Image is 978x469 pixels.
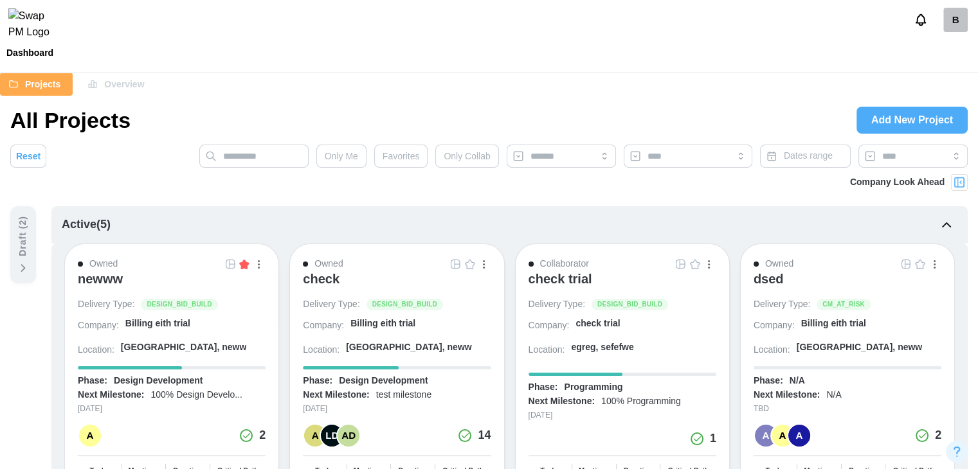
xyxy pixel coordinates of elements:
div: Location: [78,344,114,357]
div: [GEOGRAPHIC_DATA], neww [797,341,923,354]
button: Favorites [374,145,428,168]
button: Reset [10,145,46,168]
button: Only Collab [435,145,498,168]
div: 14 [478,427,491,445]
div: Collaborator [540,257,589,271]
button: Filled Star [237,257,251,271]
div: Company: [303,319,344,332]
div: Billing eith trial [801,317,866,330]
img: Filled Star [239,259,249,269]
div: A [772,425,793,447]
div: Dashboard [6,48,53,57]
div: LD [321,425,343,447]
span: CM_AT_RISK [822,299,865,310]
div: Billing eith trial [350,317,415,330]
span: Overview [104,73,144,95]
span: Reset [16,145,41,167]
div: Next Milestone: [529,395,595,408]
div: 2 [259,427,266,445]
img: Swap PM Logo [8,8,60,40]
div: Location: [303,344,340,357]
img: Grid Icon [225,259,235,269]
img: Empty Star [915,259,925,269]
h1: All Projects [10,106,131,134]
div: Active ( 5 ) [62,216,111,234]
div: Delivery Type: [78,298,134,311]
div: B [943,8,968,32]
div: [GEOGRAPHIC_DATA], neww [121,341,247,354]
a: Billing eith trial [801,317,941,335]
span: Dates range [784,150,833,161]
span: Projects [25,73,60,95]
div: AD [338,425,359,447]
div: Phase: [529,381,558,394]
div: A [79,425,101,447]
button: Empty Star [463,257,477,271]
div: Delivery Type: [754,298,810,311]
a: dsed [754,271,941,298]
img: Project Look Ahead Button [953,176,966,189]
span: Add New Project [871,107,953,133]
a: check trial [575,317,716,335]
div: N/A [826,389,841,402]
div: Company: [529,319,570,332]
a: check trial [529,271,716,298]
img: Empty Star [465,259,475,269]
span: Favorites [383,145,420,167]
img: Grid Icon [901,259,911,269]
div: A [304,425,326,447]
div: Phase: [754,375,783,387]
button: Empty Star [913,257,927,271]
a: billingcheck4 [943,8,968,32]
span: Only Me [325,145,358,167]
a: check [303,271,491,298]
div: Billing eith trial [125,317,190,330]
div: Company: [78,319,119,332]
button: Overview [79,73,156,96]
div: Phase: [78,375,107,387]
div: Next Milestone: [303,389,369,402]
div: 1 [710,430,716,448]
div: N/A [790,375,805,387]
div: [DATE] [78,403,266,415]
a: Billing eith trial [350,317,491,335]
img: Grid Icon [451,259,461,269]
div: egreg, sefefwe [571,341,633,354]
a: Add New Project [856,107,968,134]
div: Owned [89,257,118,271]
div: check trial [529,271,592,287]
button: Only Me [316,145,367,168]
div: Location: [754,344,790,357]
button: Grid Icon [674,257,688,271]
span: Only Collab [444,145,490,167]
button: Notifications [910,9,932,31]
div: Owned [314,257,343,271]
div: check trial [575,317,620,330]
button: Dates range [760,145,851,168]
div: Design Development [339,375,428,387]
div: Owned [765,257,793,271]
div: Draft ( 2 ) [16,216,30,256]
a: Billing eith trial [125,317,266,335]
div: Phase: [303,375,332,387]
button: Grid Icon [223,257,237,271]
div: Location: [529,344,565,357]
span: DESIGN_BID_BUILD [597,299,662,310]
div: Programming [564,381,622,394]
div: Next Milestone: [754,389,820,402]
span: DESIGN_BID_BUILD [372,299,437,310]
div: dsed [754,271,784,287]
img: Grid Icon [676,259,686,269]
div: 100% Programming [601,395,681,408]
button: Grid Icon [899,257,913,271]
div: test milestone [376,389,431,402]
div: A [755,425,777,447]
div: Next Milestone: [78,389,144,402]
button: Grid Icon [449,257,463,271]
button: Empty Star [688,257,702,271]
div: Company: [754,319,795,332]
